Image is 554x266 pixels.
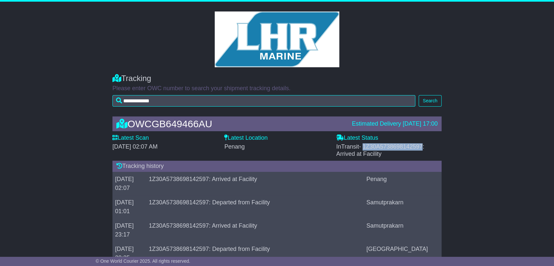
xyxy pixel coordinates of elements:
[419,95,442,107] button: Search
[336,143,425,157] span: InTransit
[146,242,364,265] td: 1Z30A5738698142597: Departed from Facility
[215,11,339,67] img: GetCustomerLogo
[364,242,442,265] td: [GEOGRAPHIC_DATA]
[364,172,442,195] td: Penang
[112,74,442,83] div: Tracking
[336,134,378,142] label: Latest Status
[112,195,146,218] td: [DATE] 01:01
[146,195,364,218] td: 1Z30A5738698142597: Departed from Facility
[112,85,442,92] p: Please enter OWC number to search your shipment tracking details.
[112,143,158,150] span: [DATE] 02:07 AM
[364,218,442,242] td: Samutprakarn
[113,118,348,129] div: OWCGB649466AU
[112,172,146,195] td: [DATE] 02:07
[224,134,267,142] label: Latest Location
[112,134,149,142] label: Latest Scan
[146,172,364,195] td: 1Z30A5738698142597: Arrived at Facility
[336,143,425,157] span: - 1Z30A5738698142597: Arrived at Facility
[112,242,146,265] td: [DATE] 20:25
[364,195,442,218] td: Samutprakarn
[224,143,245,150] span: Penang
[112,161,442,172] div: Tracking history
[112,218,146,242] td: [DATE] 23:17
[352,120,438,128] div: Estimated Delivery [DATE] 17:00
[96,258,190,264] span: © One World Courier 2025. All rights reserved.
[146,218,364,242] td: 1Z30A5738698142597: Arrived at Facility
